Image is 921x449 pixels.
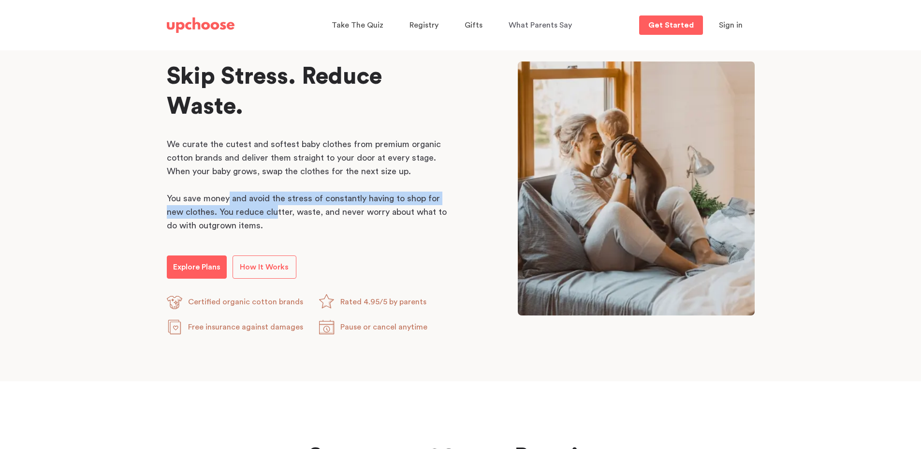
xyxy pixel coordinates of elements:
span: Certified organic cotton brands [188,298,303,306]
a: Take The Quiz [332,16,386,35]
span: How It Works [240,263,289,271]
a: Registry [409,16,441,35]
span: Free insurance against damages [188,323,303,331]
span: Pause or cancel anytime [340,323,427,331]
span: Take The Quiz [332,21,383,29]
button: Sign in [707,15,755,35]
a: How It Works [233,255,296,279]
img: Mom playing with her baby in a garden [518,61,755,315]
img: UpChoose [167,17,234,33]
p: Get Started [648,21,694,29]
p: We curate the cutest and softest baby clothes from premium organic cotton brands and deliver them... [167,137,452,178]
a: Gifts [465,16,485,35]
span: Rated 4.95/5 by parents [340,298,426,306]
span: Registry [409,21,439,29]
a: Explore Plans [167,255,227,279]
span: Gifts [465,21,482,29]
span: Skip Stress. Reduce Waste. [167,65,382,118]
p: You save money and avoid the stress of constantly having to shop for new clothes. You reduce clut... [167,192,452,232]
span: What Parents Say [509,21,572,29]
a: UpChoose [167,15,234,35]
a: Get Started [639,15,703,35]
p: Explore Plans [173,261,220,273]
a: What Parents Say [509,16,575,35]
span: Sign in [719,21,743,29]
